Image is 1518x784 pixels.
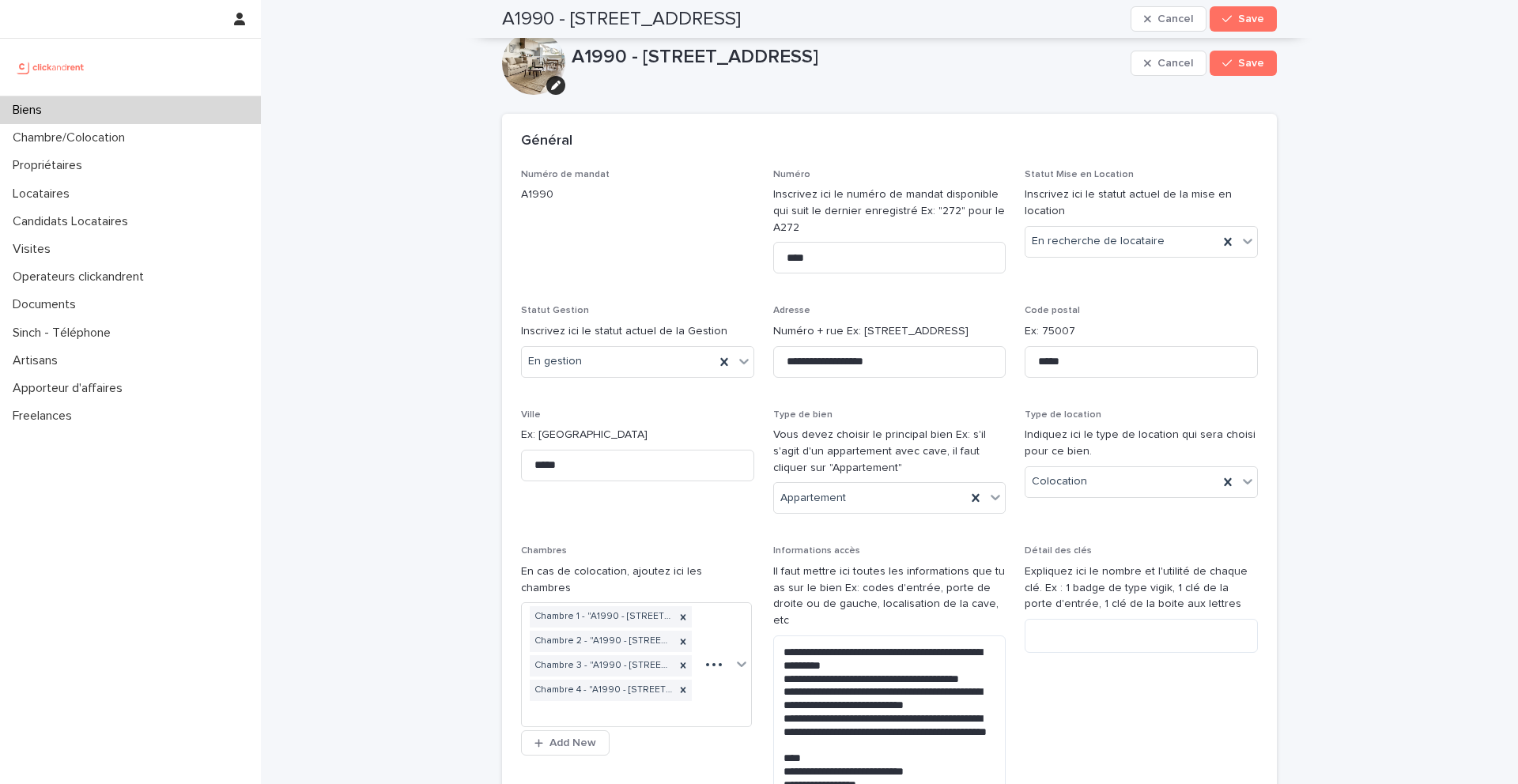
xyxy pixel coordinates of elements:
div: Chambre 2 - "A1990 - [STREET_ADDRESS]" [530,631,674,652]
span: Adresse [773,306,810,315]
p: Chambre/Colocation [6,130,138,145]
span: Colocation [1032,473,1087,490]
p: Ex: [GEOGRAPHIC_DATA] [521,427,754,443]
p: Inscrivez ici le statut actuel de la Gestion [521,323,754,340]
span: Ville [521,410,541,420]
h2: A1990 - [STREET_ADDRESS] [502,8,741,31]
span: Cancel [1157,58,1193,69]
div: Chambre 1 - "A1990 - [STREET_ADDRESS]" [530,606,674,628]
span: Numéro [773,170,810,179]
button: Add New [521,730,610,756]
p: Candidats Locataires [6,214,141,229]
div: Chambre 3 - "A1990 - [STREET_ADDRESS]" [530,655,674,677]
p: Artisans [6,353,70,368]
p: Vous devez choisir le principal bien Ex: s'il s'agit d'un appartement avec cave, il faut cliquer ... [773,427,1006,476]
p: Visites [6,242,63,257]
p: Apporteur d'affaires [6,381,135,396]
button: Cancel [1131,6,1206,32]
span: Numéro de mandat [521,170,610,179]
p: En cas de colocation, ajoutez ici les chambres [521,563,754,597]
span: Code postal [1025,306,1080,315]
span: Appartement [780,490,846,507]
p: Indiquez ici le type de location qui sera choisi pour ce bien. [1025,427,1258,460]
p: A1990 [521,187,754,203]
p: Expliquez ici le nombre et l'utilité de chaque clé. Ex : 1 badge de type vigik, 1 clé de la porte... [1025,563,1258,612]
span: Add New [549,737,596,748]
span: Cancel [1157,13,1193,24]
p: A1990 - [STREET_ADDRESS] [572,46,1124,69]
span: En gestion [528,353,582,370]
span: Informations accès [773,546,860,556]
div: Chambre 4 - "A1990 - [STREET_ADDRESS]" [530,680,674,701]
span: Save [1238,58,1264,69]
span: Statut Mise en Location [1025,170,1134,179]
span: En recherche de locataire [1032,233,1165,250]
p: Locataires [6,187,82,202]
p: Biens [6,103,55,118]
button: Cancel [1131,51,1206,76]
img: UCB0brd3T0yccxBKYDjQ [13,51,89,83]
span: Chambres [521,546,567,556]
p: Ex: 75007 [1025,323,1258,340]
p: Inscrivez ici le numéro de mandat disponible qui suit le dernier enregistré Ex: "272" pour le A272 [773,187,1006,236]
p: Propriétaires [6,158,95,173]
p: Documents [6,297,89,312]
p: Numéro + rue Ex: [STREET_ADDRESS] [773,323,1006,340]
h2: Général [521,133,572,150]
p: Inscrivez ici le statut actuel de la mise en location [1025,187,1258,220]
button: Save [1210,6,1277,32]
span: Détail des clés [1025,546,1092,556]
button: Save [1210,51,1277,76]
p: Sinch - Téléphone [6,326,123,341]
span: Type de location [1025,410,1101,420]
p: Operateurs clickandrent [6,269,157,285]
span: Save [1238,13,1264,24]
p: Il faut mettre ici toutes les informations que tu as sur le bien Ex: codes d'entrée, porte de dro... [773,563,1006,629]
span: Statut Gestion [521,306,589,315]
span: Type de bien [773,410,833,420]
p: Freelances [6,409,85,424]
